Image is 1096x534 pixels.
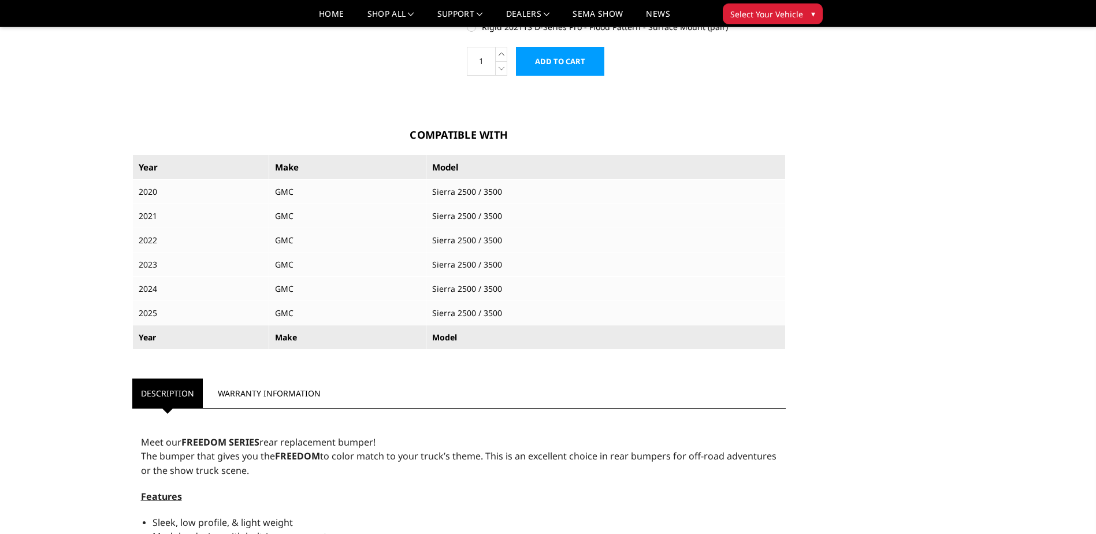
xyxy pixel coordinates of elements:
strong: FREEDOM SERIES [181,436,259,448]
th: Make [269,154,426,180]
td: 2021 [132,204,269,228]
th: Model [426,154,785,180]
a: Warranty Information [209,379,329,408]
td: GMC [269,301,426,325]
a: News [646,10,670,27]
td: Sierra 2500 / 3500 [426,180,785,204]
td: 2020 [132,180,269,204]
td: 2022 [132,228,269,253]
span: Select Your Vehicle [730,8,803,20]
td: GMC [269,204,426,228]
span: Meet our rear replacement bumper! [141,436,376,448]
button: Select Your Vehicle [723,3,823,24]
span: The bumper that gives you the to color match to your truck’s theme. This is an excellent choice i... [141,450,777,477]
td: Sierra 2500 / 3500 [426,253,785,277]
a: Dealers [506,10,550,27]
td: Sierra 2500 / 3500 [426,204,785,228]
td: GMC [269,253,426,277]
th: Model [426,325,785,350]
td: 2024 [132,277,269,301]
td: 2023 [132,253,269,277]
td: 2025 [132,301,269,325]
strong: FREEDOM [275,450,320,462]
a: Home [319,10,344,27]
a: shop all [367,10,414,27]
span: ▾ [811,8,815,20]
td: Sierra 2500 / 3500 [426,277,785,301]
a: SEMA Show [573,10,623,27]
iframe: Chat Widget [1038,479,1096,534]
span: Features [141,490,182,503]
input: Add to Cart [516,47,604,76]
td: Sierra 2500 / 3500 [426,301,785,325]
th: Year [132,325,269,350]
span: Sleek, low profile, & light weight [153,516,293,529]
th: Year [132,154,269,180]
th: Make [269,325,426,350]
td: GMC [269,277,426,301]
td: GMC [269,180,426,204]
td: Sierra 2500 / 3500 [426,228,785,253]
a: Description [132,379,203,408]
a: Support [437,10,483,27]
h3: Compatible With [132,127,786,143]
td: GMC [269,228,426,253]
